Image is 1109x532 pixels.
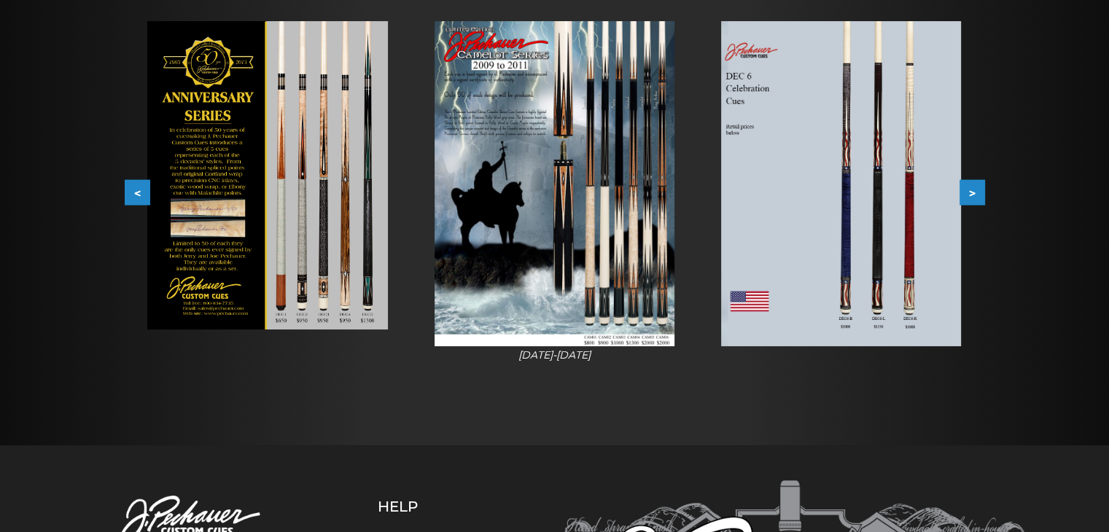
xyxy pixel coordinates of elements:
i: [DATE]-[DATE] [518,348,591,361]
div: Carousel Navigation [125,179,985,205]
button: > [960,179,985,205]
h5: Help [378,498,491,515]
button: < [125,179,150,205]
